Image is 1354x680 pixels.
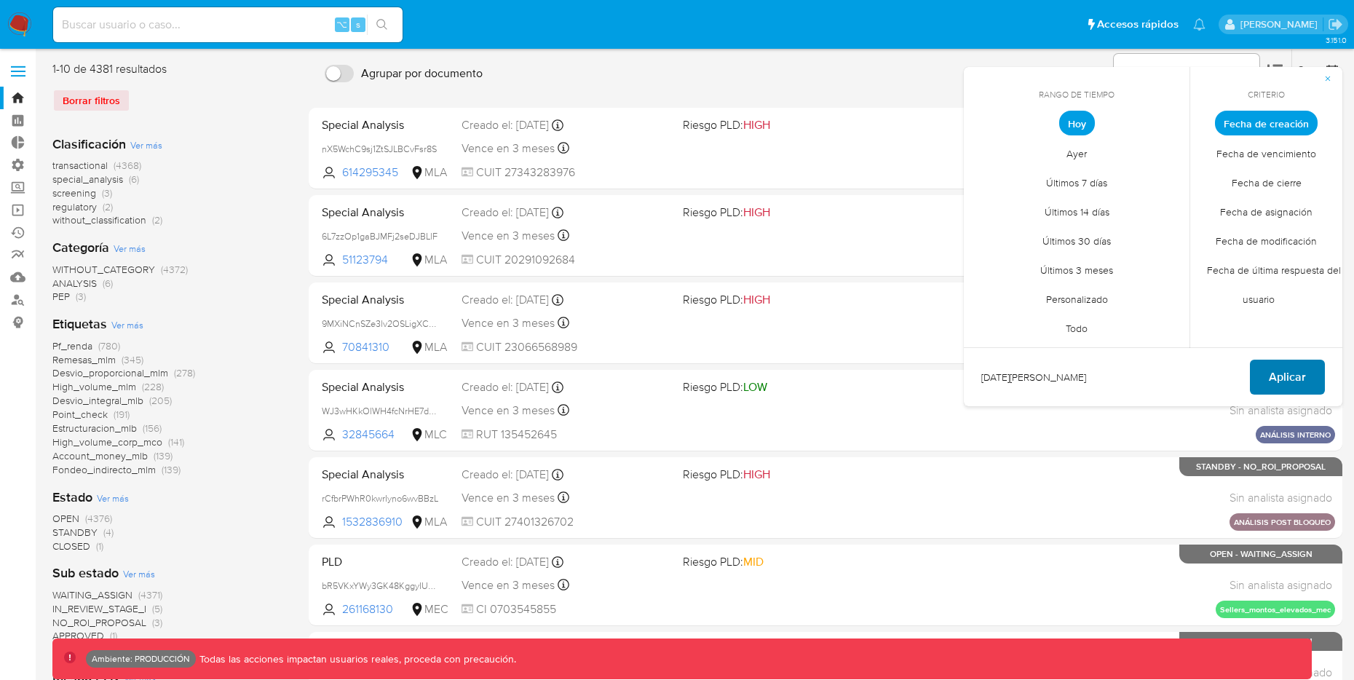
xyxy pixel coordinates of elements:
[92,656,190,662] p: Ambiente: PRODUCCIÓN
[356,17,360,31] span: s
[1328,17,1343,32] a: Salir
[1240,17,1323,31] p: luis.birchenz@mercadolibre.com
[1097,17,1179,32] span: Accesos rápidos
[336,17,347,31] span: ⌥
[53,15,403,34] input: Buscar usuario o caso...
[196,652,516,666] p: Todas las acciones impactan usuarios reales, proceda con precaución.
[1193,18,1205,31] a: Notificaciones
[367,15,397,35] button: search-icon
